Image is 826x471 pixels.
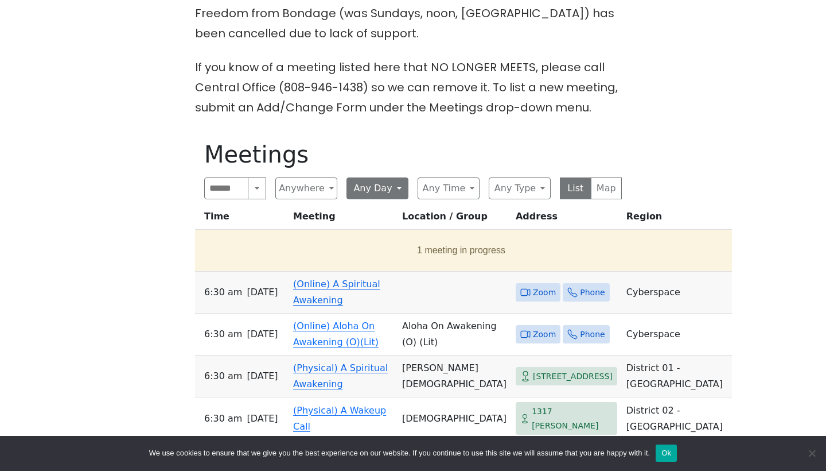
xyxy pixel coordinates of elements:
td: District 02 - [GEOGRAPHIC_DATA] [622,397,732,440]
td: Cyberspace [622,272,732,314]
button: Map [591,177,622,199]
span: 1317 [PERSON_NAME] [532,404,613,433]
th: Address [511,209,622,230]
span: [DATE] [247,368,278,384]
a: (Physical) A Spiritual Awakening [293,362,388,389]
a: (Online) Aloha On Awakening (O)(Lit) [293,321,379,348]
span: [DATE] [247,284,278,300]
button: Any Time [418,177,480,199]
h1: Meetings [204,141,622,168]
span: Zoom [533,285,556,300]
span: [DATE] [247,411,278,427]
span: We use cookies to ensure that we give you the best experience on our website. If you continue to ... [149,447,650,459]
span: 6:30 AM [204,326,242,342]
td: [PERSON_NAME][DEMOGRAPHIC_DATA] [398,356,511,397]
span: 6:30 AM [204,368,242,384]
button: List [560,177,591,199]
th: Region [622,209,732,230]
a: (Online) A Spiritual Awakening [293,279,380,306]
th: Time [195,209,289,230]
span: Phone [580,327,605,342]
td: Cyberspace [622,314,732,356]
span: 6:30 AM [204,284,242,300]
td: District 01 - [GEOGRAPHIC_DATA] [622,356,732,397]
span: [STREET_ADDRESS] [533,369,613,384]
a: (Physical) A Wakeup Call [293,405,386,432]
th: Location / Group [398,209,511,230]
span: Phone [580,285,605,300]
button: Ok [656,445,677,462]
span: Zoom [533,327,556,342]
span: No [806,447,817,459]
td: Aloha On Awakening (O) (Lit) [398,314,511,356]
button: Any Day [346,177,408,199]
button: 1 meeting in progress [200,234,723,267]
td: [DEMOGRAPHIC_DATA] [398,397,511,440]
p: If you know of a meeting listed here that NO LONGER MEETS, please call Central Office (808-946-14... [195,57,631,118]
span: [DATE] [247,326,278,342]
th: Meeting [289,209,398,230]
button: Any Type [489,177,551,199]
input: Search [204,177,248,199]
button: Anywhere [275,177,337,199]
span: 6:30 AM [204,411,242,427]
button: Search [248,177,266,199]
p: Freedom from Bondage (was Sundays, noon, [GEOGRAPHIC_DATA]) has been cancelled due to lack of sup... [195,3,631,44]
